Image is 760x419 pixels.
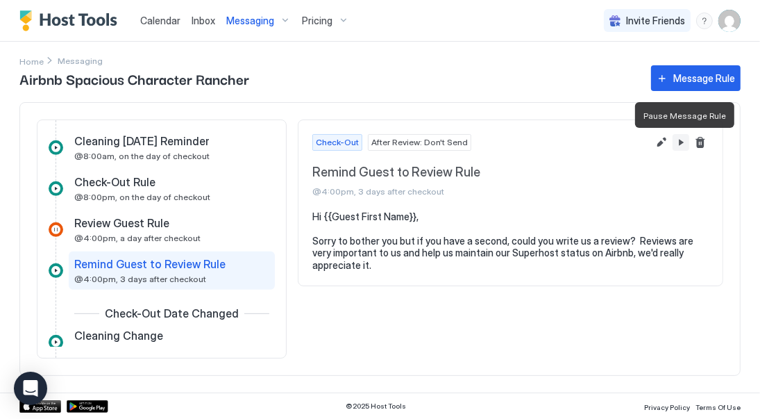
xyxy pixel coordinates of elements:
[644,403,690,411] span: Privacy Policy
[653,134,670,151] button: Edit message rule
[74,216,169,230] span: Review Guest Rule
[302,15,332,27] span: Pricing
[695,403,741,411] span: Terms Of Use
[19,10,124,31] a: Host Tools Logo
[140,13,180,28] a: Calendar
[74,134,210,148] span: Cleaning [DATE] Reminder
[105,306,239,320] span: Check-Out Date Changed
[312,165,648,181] span: Remind Guest to Review Rule
[74,151,210,161] span: @8:00am, on the day of checkout
[19,400,61,413] a: App Store
[67,400,108,413] a: Google Play Store
[316,136,359,149] span: Check-Out
[312,211,709,272] pre: Hi {{Guest First Name}}, Sorry to bother you but if you have a second, could you write us a revie...
[74,329,163,343] span: Cleaning Change
[74,233,201,243] span: @4:00pm, a day after checkout
[626,15,685,27] span: Invite Friends
[718,10,741,32] div: User profile
[673,134,689,151] button: Pause Message Rule
[643,110,726,121] span: Pause Message Rule
[673,71,735,85] div: Message Rule
[74,345,246,356] span: Shortly after the check-out date is changed
[14,372,47,405] div: Open Intercom Messenger
[695,399,741,413] a: Terms Of Use
[226,15,274,27] span: Messaging
[19,68,637,89] span: Airbnb Spacious Character Rancher
[19,56,44,67] span: Home
[346,402,407,411] span: © 2025 Host Tools
[140,15,180,26] span: Calendar
[696,13,713,29] div: menu
[58,56,103,66] span: Breadcrumb
[74,257,226,271] span: Remind Guest to Review Rule
[19,54,44,68] div: Breadcrumb
[651,65,741,91] button: Message Rule
[312,186,648,197] span: @4:00pm, 3 days after checkout
[192,13,215,28] a: Inbox
[74,274,206,284] span: @4:00pm, 3 days after checkout
[74,175,155,189] span: Check-Out Rule
[74,192,210,202] span: @8:00pm, on the day of checkout
[644,399,690,413] a: Privacy Policy
[692,134,709,151] button: Delete message rule
[192,15,215,26] span: Inbox
[371,136,468,149] span: After Review: Don't Send
[19,54,44,68] a: Home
